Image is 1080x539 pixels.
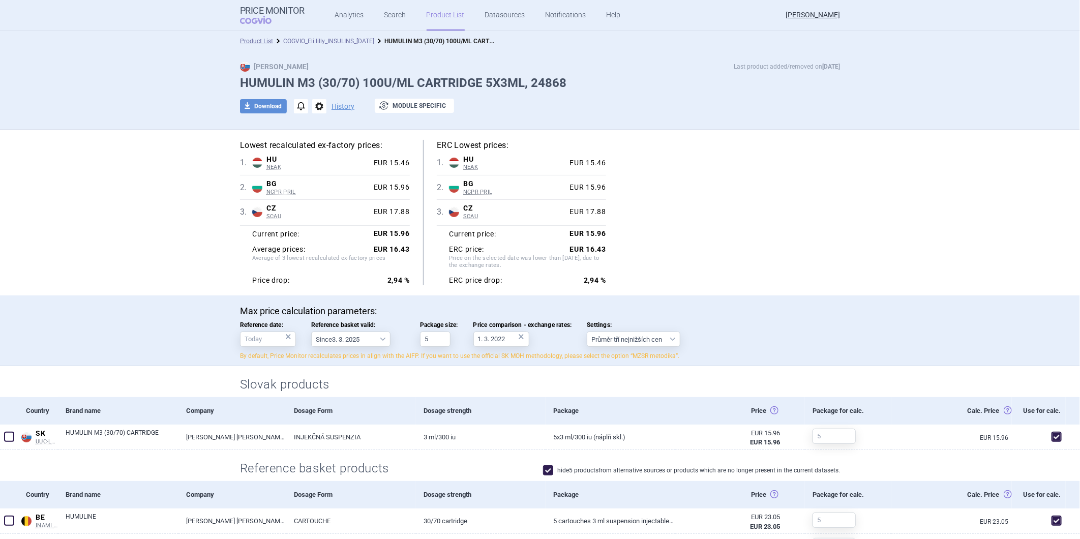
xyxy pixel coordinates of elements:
[437,206,449,218] span: 3 .
[416,425,546,450] a: 3 ml/300 IU
[240,99,287,113] button: Download
[449,276,502,285] strong: ERC price drop:
[437,157,449,169] span: 1 .
[822,63,840,70] strong: [DATE]
[240,157,252,169] span: 1 .
[18,397,58,425] div: Country
[570,229,606,237] strong: EUR 15.96
[570,245,606,253] strong: EUR 16.43
[519,331,525,342] div: ×
[286,481,416,508] div: Dosage Form
[311,321,405,328] span: Reference basket valid:
[21,432,32,442] img: Slovakia
[252,245,306,254] strong: Average prices:
[449,207,459,217] img: Czech Republic
[252,183,262,193] img: Bulgaria
[240,38,273,45] a: Product List
[240,376,840,393] h2: Slovak products
[416,481,546,508] div: Dosage strength
[473,321,572,328] span: Price comparison - exchange rates:
[252,158,262,168] img: Hungary
[805,481,891,508] div: Package for calc.
[266,155,370,164] span: HU
[286,425,416,450] a: INJEKČNÁ SUSPENZIA
[21,516,32,526] img: Belgium
[675,481,805,508] div: Price
[1012,397,1066,425] div: Use for calc.
[36,522,58,529] span: INAMI RPS
[463,179,566,189] span: BG
[734,62,840,72] p: Last product added/removed on
[980,435,1012,441] a: EUR 15.96
[463,189,566,196] span: NCPR PRIL
[813,513,856,528] input: 5
[473,332,529,347] input: Price comparison - exchange rates:×
[566,183,606,192] div: EUR 15.96
[805,397,891,425] div: Package for calc.
[332,103,354,110] button: History
[374,245,410,253] strong: EUR 16.43
[266,179,370,189] span: BG
[546,397,675,425] div: Package
[449,230,496,238] strong: Current price:
[543,465,840,475] label: hide 5 products from alternative sources or products which are no longer present in the current d...
[252,255,410,271] span: Average of 3 lowest recalculated ex-factory prices
[240,460,397,477] h2: Reference basket products
[252,207,262,217] img: Czech Republic
[416,508,546,533] a: 30/70 CARTRIDGE
[240,352,840,361] p: By default, Price Monitor recalculates prices in align with the AIFP. If you want to use the offi...
[420,321,458,328] span: Package size:
[240,140,410,151] h5: Lowest recalculated ex-factory prices:
[240,16,286,24] span: COGVIO
[437,182,449,194] span: 2 .
[546,425,675,450] a: 5x3 ml/300 IU (náplň skl.)
[240,76,840,91] h1: HUMULIN M3 (30/70) 100U/ML CARTRIDGE 5X3ML, 24868
[683,513,780,531] abbr: Ex-Factory bez DPH zo zdroja
[463,155,566,164] span: HU
[374,36,496,46] li: HUMULIN M3 (30/70) 100U/ML CARTRIDGE 5X3ML, 24868
[240,306,840,317] p: Max price calculation parameters:
[584,276,606,284] strong: 2,94 %
[420,332,451,347] input: Package size:
[387,276,410,284] strong: 2,94 %
[587,321,680,328] span: Settings:
[266,164,370,171] span: NEAK
[252,230,299,238] strong: Current price:
[587,332,680,347] select: Settings:
[283,38,374,45] a: COGVIO_Eli lilly_INSULINS_[DATE]
[891,397,1012,425] div: Calc. Price
[384,36,550,45] strong: HUMULIN M3 (30/70) 100U/ML CARTRIDGE 5X3ML, 24868
[566,159,606,168] div: EUR 15.46
[463,213,566,220] span: SCAU
[66,428,178,446] a: HUMULIN M3 (30/70) CARTRIDGE
[286,397,416,425] div: Dosage Form
[66,512,178,530] a: HUMULINE
[178,508,286,533] a: [PERSON_NAME] [PERSON_NAME] BENELUX
[18,511,58,529] a: BEBEINAMI RPS
[449,255,606,271] span: Price on the selected date was lower than [DATE], due to the exchange rates.
[463,164,566,171] span: NEAK
[36,513,58,522] span: BE
[58,397,178,425] div: Brand name
[370,159,410,168] div: EUR 15.46
[675,397,805,425] div: Price
[240,36,273,46] li: Product List
[240,6,305,25] a: Price MonitorCOGVIO
[240,206,252,218] span: 3 .
[58,481,178,508] div: Brand name
[286,508,416,533] a: CARTOUCHE
[18,427,58,445] a: SKSKUUC-LP B
[891,481,1012,508] div: Calc. Price
[240,6,305,16] strong: Price Monitor
[374,229,410,237] strong: EUR 15.96
[266,204,370,213] span: CZ
[750,523,780,530] strong: EUR 23.05
[683,513,780,522] div: EUR 23.05
[178,481,286,508] div: Company
[178,397,286,425] div: Company
[980,519,1012,525] a: EUR 23.05
[416,397,546,425] div: Dosage strength
[285,331,291,342] div: ×
[449,183,459,193] img: Bulgaria
[266,189,370,196] span: NCPR PRIL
